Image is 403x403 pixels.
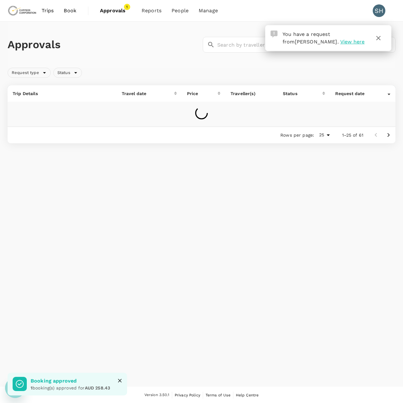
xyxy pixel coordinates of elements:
[13,90,112,97] p: Trip Details
[31,377,110,385] p: Booking approved
[85,385,110,390] span: AUD 258.43
[217,37,395,53] input: Search by travellers, trips, or destination
[283,31,339,45] span: You have a request from .
[187,90,218,97] div: Price
[340,39,365,45] span: View here
[100,7,131,14] span: Approvals
[8,4,37,18] img: Chrysos Corporation
[8,38,200,51] h1: Approvals
[8,68,51,78] div: Request type
[122,90,174,97] div: Travel date
[5,378,25,398] iframe: Button to launch messaging window
[317,130,332,139] div: 25
[31,385,110,391] p: booking(s) approved for
[42,7,54,14] span: Trips
[373,4,385,17] div: SH
[53,68,82,78] div: Status
[124,4,130,10] span: 1
[280,132,314,138] p: Rows per page:
[142,7,161,14] span: Reports
[175,393,200,397] span: Privacy Policy
[382,129,395,141] button: Go to next page
[271,31,277,37] img: Approval Request
[335,90,388,97] div: Request date
[31,385,32,390] b: 1
[206,393,231,397] span: Terms of Use
[115,376,125,385] button: Close
[295,39,337,45] span: [PERSON_NAME]
[172,7,189,14] span: People
[199,7,218,14] span: Manage
[283,90,322,97] div: Status
[8,70,43,76] span: Request type
[206,392,231,399] a: Terms of Use
[342,132,364,138] p: 1–25 of 61
[236,393,259,397] span: Help Centre
[231,90,273,97] p: Traveller(s)
[236,392,259,399] a: Help Centre
[54,70,74,76] span: Status
[175,392,200,399] a: Privacy Policy
[64,7,76,14] span: Book
[144,392,169,398] span: Version 3.50.1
